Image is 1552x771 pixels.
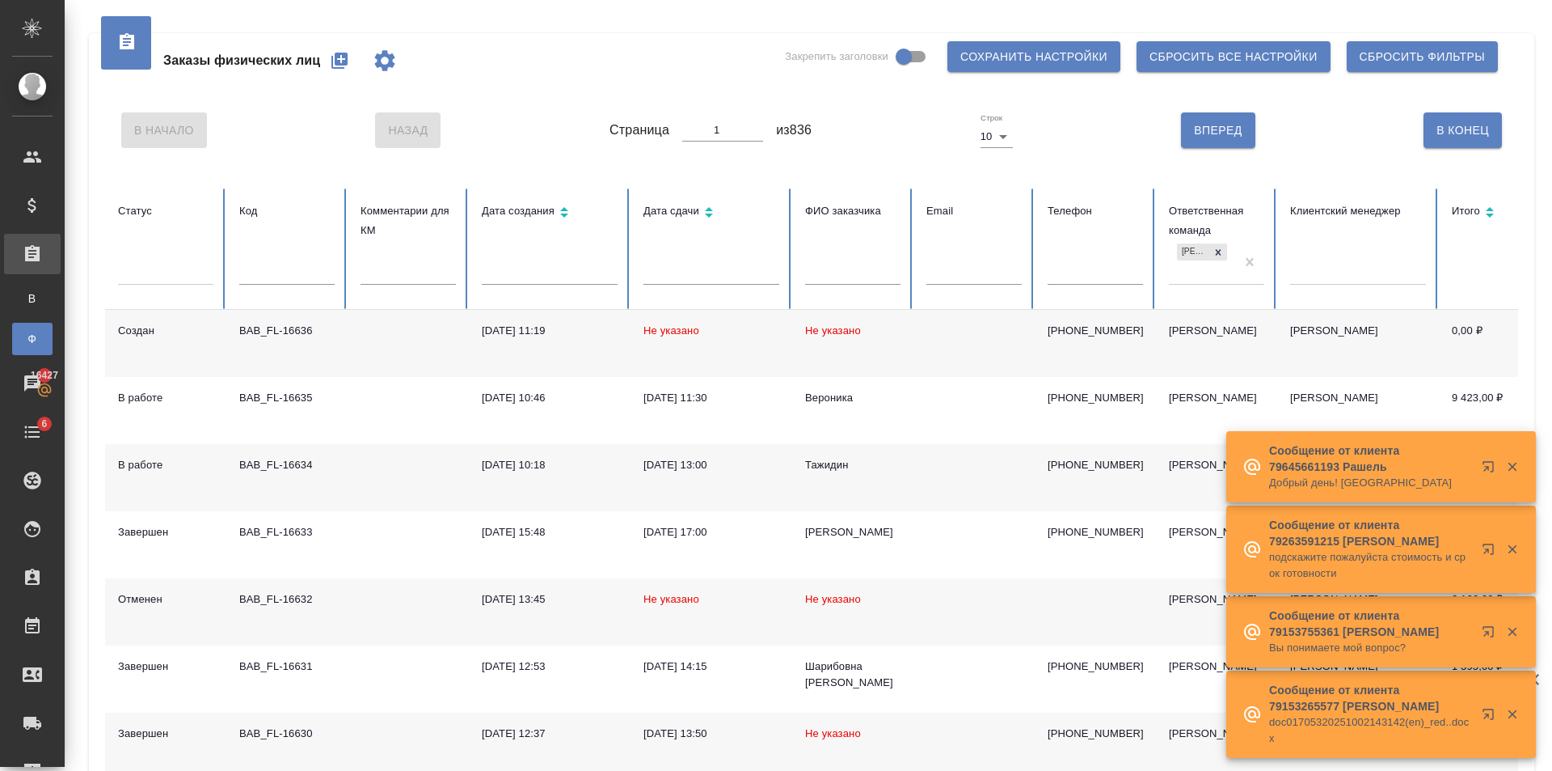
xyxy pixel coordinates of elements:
span: из 836 [776,121,812,140]
div: [DATE] 12:53 [482,659,618,675]
span: В [20,290,44,307]
button: Закрыть [1495,625,1529,639]
button: Сохранить настройки [947,41,1120,72]
div: BAB_FL-16630 [239,726,335,742]
span: Страница [609,121,669,140]
div: BAB_FL-16636 [239,323,335,339]
button: Вперед [1181,112,1255,148]
span: Сохранить настройки [960,47,1107,67]
p: Вы понимаете мой вопрос? [1269,640,1471,656]
span: Не указано [805,324,861,337]
div: Вероника [805,390,900,406]
div: Сортировка [643,201,779,225]
a: 16427 [4,363,61,404]
p: Сообщение от клиента 79153265577 [PERSON_NAME] [1269,682,1471,714]
span: Не указано [643,324,699,337]
div: [DATE] 13:45 [482,591,618,608]
div: [PERSON_NAME] [1169,524,1264,540]
label: Строк [981,114,1002,122]
span: В Конец [1436,121,1489,141]
div: Шарибовна [PERSON_NAME] [805,659,900,691]
div: ФИО заказчика [805,201,900,221]
button: Создать [320,41,359,80]
div: [DATE] 10:46 [482,390,618,406]
p: подскажите пожалуйста стоимость и срок готовности [1269,549,1471,582]
span: Сбросить все настройки [1149,47,1318,67]
button: Сбросить все настройки [1137,41,1331,72]
div: 10 [981,125,1013,148]
button: Закрыть [1495,542,1529,557]
div: Создан [118,323,213,339]
div: Код [239,201,335,221]
button: В Конец [1423,112,1502,148]
button: Открыть в новой вкладке [1472,533,1511,572]
div: Ответственная команда [1169,201,1264,240]
div: В работе [118,457,213,473]
button: Закрыть [1495,460,1529,474]
p: doc01705320251002143142(en)_red..docx [1269,714,1471,747]
button: Открыть в новой вкладке [1472,616,1511,655]
p: [PHONE_NUMBER] [1048,659,1143,675]
button: Закрыть [1495,707,1529,722]
div: [PERSON_NAME] [1169,726,1264,742]
div: [DATE] 11:30 [643,390,779,406]
div: BAB_FL-16632 [239,591,335,608]
div: Завершен [118,659,213,675]
p: [PHONE_NUMBER] [1048,726,1143,742]
div: Комментарии для КМ [361,201,456,240]
p: Сообщение от клиента 79153755361 [PERSON_NAME] [1269,608,1471,640]
div: [DATE] 12:37 [482,726,618,742]
div: Статус [118,201,213,221]
div: [PERSON_NAME] [1169,591,1264,608]
div: [PERSON_NAME] [1169,323,1264,339]
span: Закрепить заголовки [785,49,888,65]
div: [PERSON_NAME] [1169,659,1264,675]
div: Отменен [118,591,213,608]
p: [PHONE_NUMBER] [1048,323,1143,339]
div: [DATE] 10:18 [482,457,618,473]
a: 6 [4,412,61,452]
div: [PERSON_NAME] [1169,390,1264,406]
p: [PHONE_NUMBER] [1048,457,1143,473]
div: [PERSON_NAME] [1177,244,1209,261]
div: Завершен [118,726,213,742]
div: [DATE] 13:00 [643,457,779,473]
span: 6 [32,416,57,432]
div: Телефон [1048,201,1143,221]
div: [DATE] 13:50 [643,726,779,742]
span: Вперед [1194,121,1242,141]
span: Не указано [805,593,861,605]
div: BAB_FL-16633 [239,524,335,540]
div: Сортировка [482,201,618,225]
div: Сортировка [1452,201,1547,225]
button: Открыть в новой вкладке [1472,451,1511,489]
span: Не указано [643,593,699,605]
div: [DATE] 14:15 [643,659,779,675]
td: [PERSON_NAME] [1277,310,1439,377]
div: [PERSON_NAME] [805,524,900,540]
div: [DATE] 15:48 [482,524,618,540]
div: Клиентский менеджер [1290,201,1426,221]
p: [PHONE_NUMBER] [1048,524,1143,540]
div: BAB_FL-16634 [239,457,335,473]
span: Не указано [805,727,861,739]
p: [PHONE_NUMBER] [1048,390,1143,406]
div: BAB_FL-16631 [239,659,335,675]
span: Ф [20,331,44,347]
a: Ф [12,323,53,355]
div: [DATE] 17:00 [643,524,779,540]
span: Сбросить фильтры [1360,47,1485,67]
p: Сообщение от клиента 79263591215 [PERSON_NAME] [1269,517,1471,549]
span: 16427 [21,367,68,383]
div: Тажидин [805,457,900,473]
p: Сообщение от клиента 79645661193 Рашель [1269,443,1471,475]
div: BAB_FL-16635 [239,390,335,406]
span: Заказы физических лиц [163,51,320,70]
p: Добрый день! [GEOGRAPHIC_DATA] [1269,475,1471,491]
button: Сбросить фильтры [1347,41,1498,72]
div: Email [926,201,1022,221]
div: [PERSON_NAME] [1169,457,1264,473]
a: В [12,282,53,315]
div: Завершен [118,524,213,540]
td: [PERSON_NAME] [1277,377,1439,444]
